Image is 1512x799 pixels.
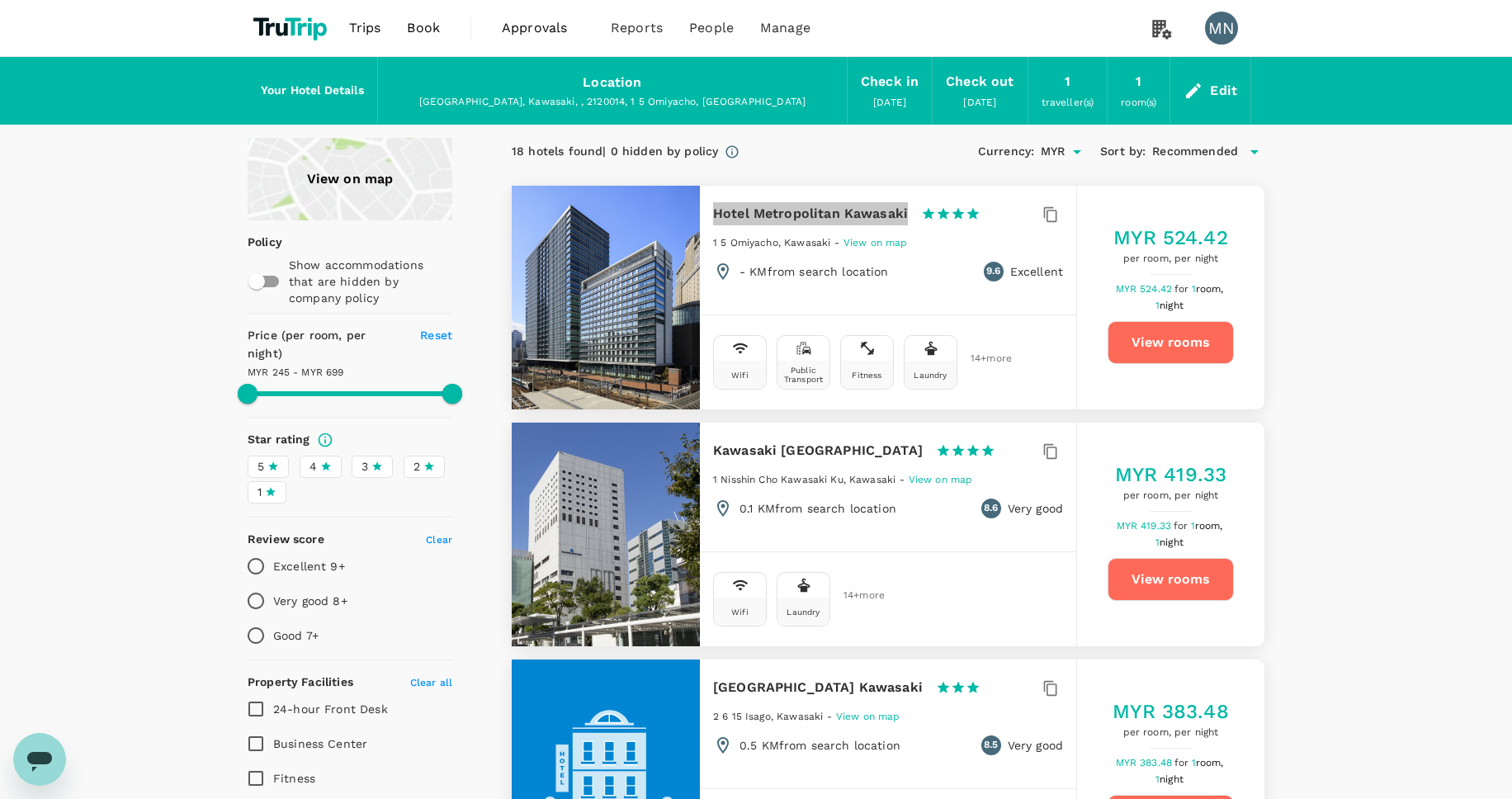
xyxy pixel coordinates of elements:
button: Open [1065,140,1089,163]
div: Edit [1210,79,1237,102]
span: night [1160,773,1184,785]
h5: MYR 383.48 [1113,698,1229,725]
span: 1 [1155,300,1186,311]
button: View rooms [1108,321,1234,364]
h6: Kawasaki [GEOGRAPHIC_DATA] [713,439,923,462]
div: Public Transport [781,366,826,384]
div: Fitness [852,371,881,380]
span: 4 [309,458,317,475]
span: MYR 383.48 [1116,757,1175,768]
span: People [689,18,734,38]
p: Policy [248,234,258,250]
p: Very good [1008,500,1063,517]
p: Good 7+ [273,627,319,644]
div: 1 [1065,70,1070,93]
span: for [1174,283,1191,295]
h6: Currency : [978,143,1034,161]
span: 1 [1192,283,1226,295]
h6: Hotel Metropolitan Kawasaki [713,202,908,225]
span: 1 [258,484,262,501]
span: Business Center [273,737,367,750]
span: MYR 419.33 [1117,520,1174,532]
div: Check in [861,70,919,93]
h6: Price (per room, per night) [248,327,401,363]
p: 0.1 KM from search location [739,500,896,517]
p: Very good [1008,737,1063,754]
iframe: Button to launch messaging window [13,733,66,786]
span: room, [1196,283,1224,295]
span: 1 [1155,773,1186,785]
span: 24-hour Front Desk [273,702,388,716]
a: View on map [836,709,900,722]
span: Approvals [502,18,584,38]
span: View on map [836,711,900,722]
div: Wifi [731,608,749,617]
h6: Review score [248,531,324,549]
span: per room, per night [1113,251,1228,267]
div: Wifi [731,371,749,380]
span: 1 5 Omiyacho, Kawasaki [713,237,830,248]
span: room, [1196,757,1224,768]
p: - KM from search location [739,263,889,280]
img: TruTrip logo [248,10,336,46]
span: [DATE] [963,97,996,108]
p: Excellent [1010,263,1063,280]
span: - [834,237,843,248]
span: 3 [361,458,368,475]
h6: Property Facilities [248,674,353,692]
div: Location [583,71,641,94]
span: Clear [426,534,452,546]
span: 14 + more [971,353,995,364]
h5: MYR 419.33 [1115,461,1227,488]
svg: Star ratings are awarded to properties to represent the quality of services, facilities, and amen... [317,432,333,448]
span: for [1174,520,1190,532]
span: Trips [349,18,381,38]
span: Book [407,18,440,38]
span: 9.6 [986,263,1000,280]
button: View rooms [1108,558,1234,601]
h6: Star rating [248,431,310,449]
span: Reports [611,18,663,38]
div: MN [1205,12,1238,45]
span: traveller(s) [1042,97,1094,108]
span: 1 [1192,757,1226,768]
h6: [GEOGRAPHIC_DATA] Kawasaki [713,676,923,699]
span: 5 [258,458,264,475]
span: per room, per night [1115,488,1227,504]
span: Manage [760,18,810,38]
h6: Your Hotel Details [261,82,364,100]
span: Fitness [273,772,315,785]
span: room(s) [1121,97,1156,108]
span: View on map [843,237,908,248]
span: night [1160,537,1184,548]
span: [DATE] [873,97,906,108]
p: Very good 8+ [273,593,347,609]
span: Clear all [410,677,452,688]
span: 1 [1191,520,1226,532]
span: 8.6 [984,500,998,517]
div: 18 hotels found | 0 hidden by policy [512,143,718,161]
span: room, [1195,520,1223,532]
span: night [1160,300,1184,311]
h5: MYR 524.42 [1113,225,1228,251]
p: 0.5 KM from search location [739,737,900,754]
div: Laundry [787,608,820,617]
span: Recommended [1152,143,1238,161]
div: Check out [946,70,1014,93]
p: Excellent 9+ [273,558,345,574]
span: Reset [420,329,452,342]
h6: Sort by : [1100,143,1146,161]
span: 8.5 [984,737,998,754]
a: View on map [248,138,452,220]
span: 14 + more [843,590,868,601]
div: [GEOGRAPHIC_DATA], Kawasaki, , 2120014, 1 5 Omiyacho, [GEOGRAPHIC_DATA] [391,94,834,111]
p: Show accommodations that are hidden by company policy [289,257,451,306]
a: View on map [843,235,908,248]
div: 1 [1136,70,1141,93]
span: 1 [1155,537,1186,548]
span: - [900,474,908,485]
span: - [827,711,835,722]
